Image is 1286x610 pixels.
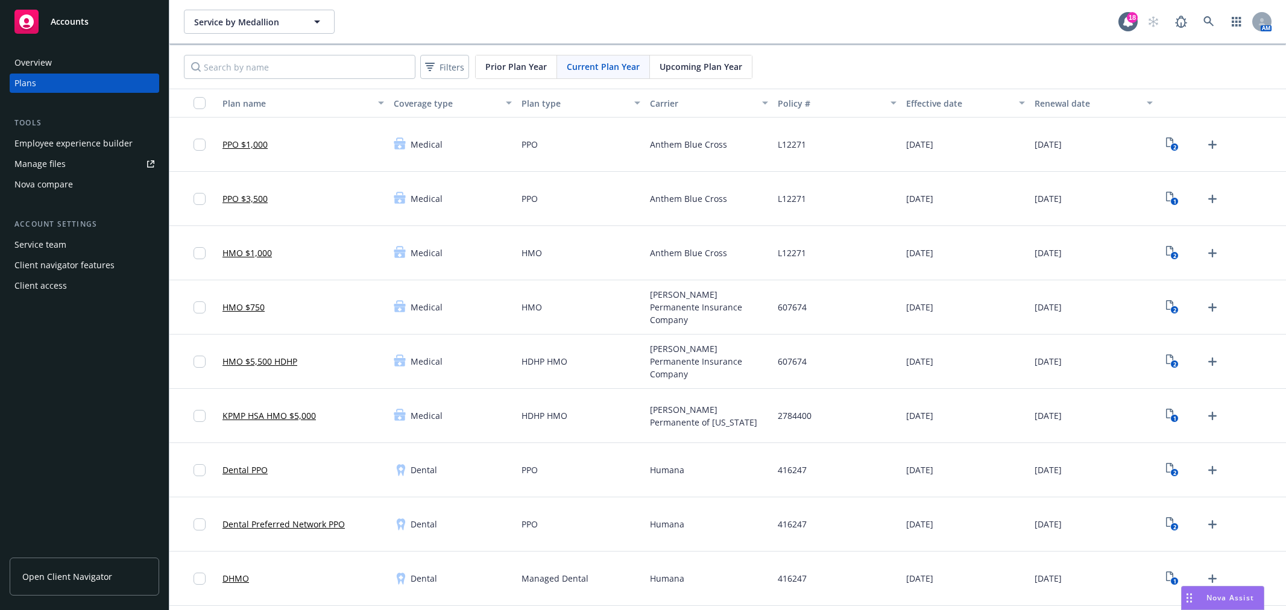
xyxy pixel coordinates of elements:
[10,53,159,72] a: Overview
[10,276,159,295] a: Client access
[1173,252,1176,260] text: 2
[194,410,206,422] input: Toggle Row Selected
[778,409,812,422] span: 2784400
[1169,10,1193,34] a: Report a Bug
[10,175,159,194] a: Nova compare
[522,464,538,476] span: PPO
[1203,135,1222,154] a: Upload Plan Documents
[522,355,567,368] span: HDHP HMO
[194,518,206,530] input: Toggle Row Selected
[906,97,1012,110] div: Effective date
[222,355,297,368] a: HMO $5,500 HDHP
[1203,352,1222,371] a: Upload Plan Documents
[194,356,206,368] input: Toggle Row Selected
[1141,10,1165,34] a: Start snowing
[14,154,66,174] div: Manage files
[22,570,112,583] span: Open Client Navigator
[778,97,883,110] div: Policy #
[222,464,268,476] a: Dental PPO
[10,5,159,39] a: Accounts
[522,138,538,151] span: PPO
[1173,415,1176,423] text: 1
[522,97,627,110] div: Plan type
[440,61,464,74] span: Filters
[184,10,335,34] button: Service by Medallion
[411,518,437,530] span: Dental
[522,572,588,585] span: Managed Dental
[906,572,933,585] span: [DATE]
[778,138,806,151] span: L12271
[1035,138,1062,151] span: [DATE]
[411,409,443,422] span: Medical
[1197,10,1221,34] a: Search
[222,572,249,585] a: DHMO
[778,355,807,368] span: 607674
[10,74,159,93] a: Plans
[10,256,159,275] a: Client navigator features
[1206,593,1254,603] span: Nova Assist
[411,301,443,313] span: Medical
[1203,515,1222,534] a: Upload Plan Documents
[1203,189,1222,209] a: Upload Plan Documents
[660,60,742,73] span: Upcoming Plan Year
[411,464,437,476] span: Dental
[1203,569,1222,588] a: Upload Plan Documents
[222,409,316,422] a: KPMP HSA HMO $5,000
[778,301,807,313] span: 607674
[184,55,415,79] input: Search by name
[1173,523,1176,531] text: 2
[778,572,807,585] span: 416247
[1162,135,1182,154] a: View Plan Documents
[1173,143,1176,151] text: 2
[1162,569,1182,588] a: View Plan Documents
[645,89,774,118] button: Carrier
[218,89,389,118] button: Plan name
[522,518,538,530] span: PPO
[1162,406,1182,426] a: View Plan Documents
[14,175,73,194] div: Nova compare
[1035,192,1062,205] span: [DATE]
[650,464,684,476] span: Humana
[1173,198,1176,206] text: 1
[14,256,115,275] div: Client navigator features
[901,89,1030,118] button: Effective date
[517,89,645,118] button: Plan type
[906,409,933,422] span: [DATE]
[1127,12,1138,23] div: 18
[10,218,159,230] div: Account settings
[194,247,206,259] input: Toggle Row Selected
[10,134,159,153] a: Employee experience builder
[411,138,443,151] span: Medical
[1173,360,1176,368] text: 2
[194,301,206,313] input: Toggle Row Selected
[485,60,547,73] span: Prior Plan Year
[1035,247,1062,259] span: [DATE]
[1173,469,1176,477] text: 2
[420,55,469,79] button: Filters
[411,355,443,368] span: Medical
[1162,352,1182,371] a: View Plan Documents
[1162,461,1182,480] a: View Plan Documents
[194,464,206,476] input: Toggle Row Selected
[222,518,345,530] a: Dental Preferred Network PPO
[14,74,36,93] div: Plans
[650,403,769,429] span: [PERSON_NAME] Permanente of [US_STATE]
[522,409,567,422] span: HDHP HMO
[650,192,727,205] span: Anthem Blue Cross
[14,235,66,254] div: Service team
[194,139,206,151] input: Toggle Row Selected
[906,518,933,530] span: [DATE]
[1162,298,1182,317] a: View Plan Documents
[194,573,206,585] input: Toggle Row Selected
[1203,461,1222,480] a: Upload Plan Documents
[411,247,443,259] span: Medical
[222,301,265,313] a: HMO $750
[650,247,727,259] span: Anthem Blue Cross
[522,247,542,259] span: HMO
[1225,10,1249,34] a: Switch app
[778,464,807,476] span: 416247
[394,97,499,110] div: Coverage type
[1203,406,1222,426] a: Upload Plan Documents
[222,97,371,110] div: Plan name
[906,355,933,368] span: [DATE]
